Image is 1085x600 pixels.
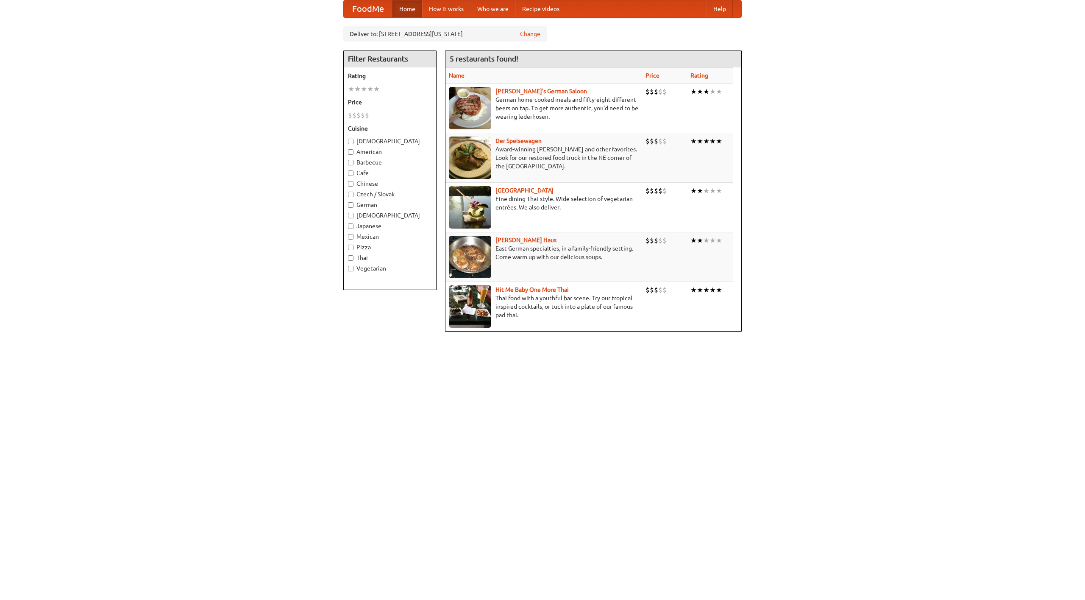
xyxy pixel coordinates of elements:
a: Who we are [470,0,515,17]
li: ★ [690,137,697,146]
li: ★ [709,87,716,96]
img: babythai.jpg [449,285,491,328]
a: Help [707,0,733,17]
a: Name [449,72,465,79]
input: Mexican [348,234,353,240]
input: Japanese [348,223,353,229]
li: $ [658,137,662,146]
li: $ [658,236,662,245]
h5: Rating [348,72,432,80]
li: ★ [690,87,697,96]
li: $ [662,236,667,245]
li: ★ [709,186,716,195]
ng-pluralize: 5 restaurants found! [450,55,518,63]
li: ★ [354,84,361,94]
label: German [348,201,432,209]
li: $ [662,137,667,146]
input: Chinese [348,181,353,187]
li: ★ [697,186,703,195]
li: $ [658,285,662,295]
li: $ [348,111,352,120]
li: $ [662,186,667,195]
p: Fine dining Thai-style. Wide selection of vegetarian entrées. We also deliver. [449,195,639,212]
img: speisewagen.jpg [449,137,491,179]
p: German home-cooked meals and fifty-eight different beers on tap. To get more authentic, you'd nee... [449,95,639,121]
p: Thai food with a youthful bar scene. Try our tropical inspired cocktails, or tuck into a plate of... [449,294,639,319]
label: Barbecue [348,158,432,167]
img: esthers.jpg [449,87,491,129]
label: Vegetarian [348,264,432,273]
p: East German specialties, in a family-friendly setting. Come warm up with our delicious soups. [449,244,639,261]
li: $ [645,186,650,195]
label: Mexican [348,232,432,241]
input: Czech / Slovak [348,192,353,197]
input: Cafe [348,170,353,176]
li: $ [365,111,369,120]
li: ★ [709,285,716,295]
input: Pizza [348,245,353,250]
input: German [348,202,353,208]
label: [DEMOGRAPHIC_DATA] [348,211,432,220]
label: Chinese [348,179,432,188]
input: American [348,149,353,155]
li: ★ [690,285,697,295]
li: ★ [716,137,722,146]
li: ★ [697,87,703,96]
li: ★ [709,137,716,146]
li: ★ [348,84,354,94]
li: $ [361,111,365,120]
a: [GEOGRAPHIC_DATA] [495,187,554,194]
a: Hit Me Baby One More Thai [495,286,569,293]
li: $ [654,236,658,245]
li: $ [650,285,654,295]
li: $ [650,137,654,146]
a: Rating [690,72,708,79]
li: $ [645,285,650,295]
li: $ [645,236,650,245]
a: [PERSON_NAME] Haus [495,237,556,243]
a: Recipe videos [515,0,566,17]
h4: Filter Restaurants [344,50,436,67]
label: Thai [348,254,432,262]
li: $ [650,87,654,96]
li: $ [650,186,654,195]
li: $ [645,137,650,146]
label: Czech / Slovak [348,190,432,198]
a: Change [520,30,540,38]
li: ★ [690,186,697,195]
input: [DEMOGRAPHIC_DATA] [348,213,353,218]
li: ★ [703,236,709,245]
img: satay.jpg [449,186,491,229]
input: Vegetarian [348,266,353,271]
li: ★ [716,285,722,295]
p: Award-winning [PERSON_NAME] and other favorites. Look for our restored food truck in the NE corne... [449,145,639,170]
li: ★ [716,186,722,195]
li: $ [662,285,667,295]
li: $ [356,111,361,120]
div: Deliver to: [STREET_ADDRESS][US_STATE] [343,26,547,42]
label: Pizza [348,243,432,251]
li: ★ [716,87,722,96]
li: ★ [703,186,709,195]
li: $ [654,137,658,146]
li: $ [352,111,356,120]
label: Japanese [348,222,432,230]
li: ★ [697,236,703,245]
li: ★ [367,84,373,94]
li: ★ [703,137,709,146]
b: [PERSON_NAME]'s German Saloon [495,88,587,95]
a: FoodMe [344,0,392,17]
h5: Price [348,98,432,106]
li: $ [650,236,654,245]
input: Thai [348,255,353,261]
label: [DEMOGRAPHIC_DATA] [348,137,432,145]
input: [DEMOGRAPHIC_DATA] [348,139,353,144]
h5: Cuisine [348,124,432,133]
a: Der Speisewagen [495,137,542,144]
label: American [348,148,432,156]
a: Home [392,0,422,17]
